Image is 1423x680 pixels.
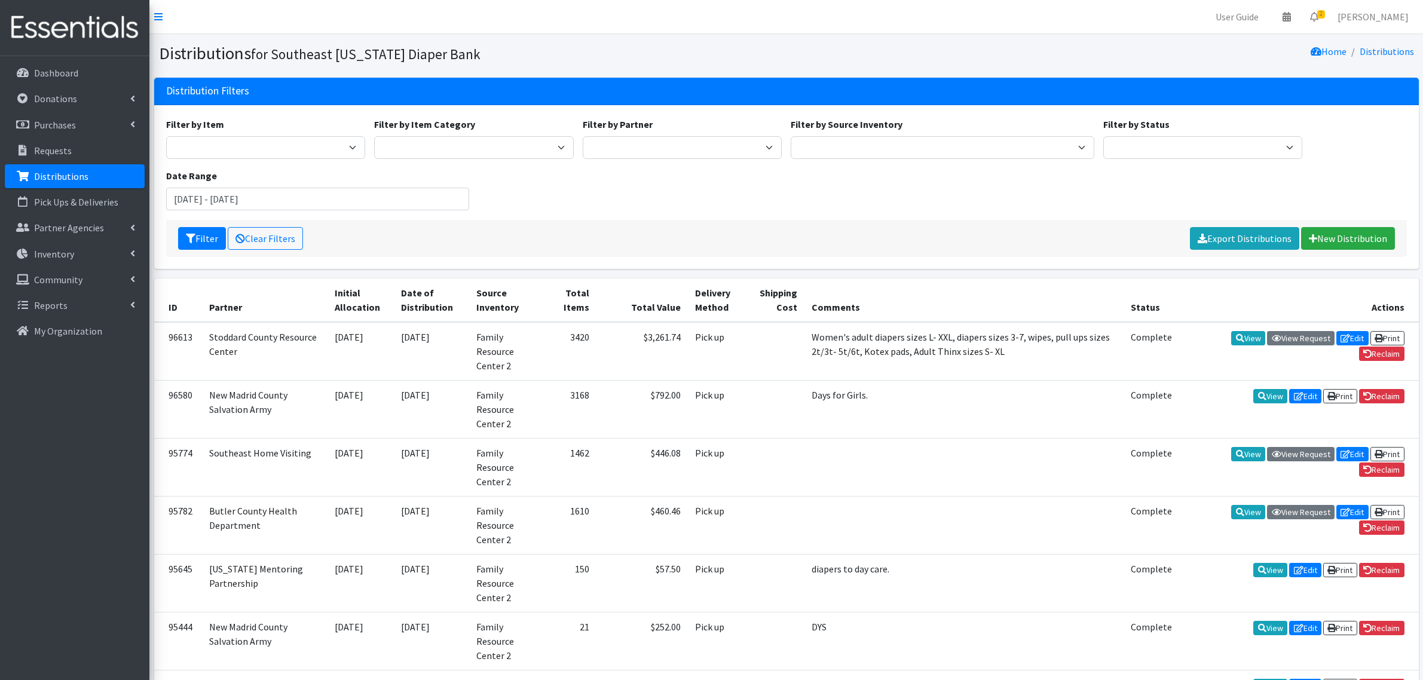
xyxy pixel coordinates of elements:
td: $57.50 [596,554,688,612]
a: Edit [1289,389,1321,403]
a: User Guide [1206,5,1268,29]
a: 2 [1300,5,1328,29]
td: 3168 [541,380,596,438]
a: View [1253,563,1287,577]
td: [DATE] [328,438,394,496]
td: Stoddard County Resource Center [202,322,328,381]
td: [DATE] [394,438,469,496]
td: Pick up [688,496,746,554]
a: [PERSON_NAME] [1328,5,1418,29]
a: View [1231,447,1265,461]
td: Family Resource Center 2 [469,496,541,554]
p: Inventory [34,248,74,260]
td: Family Resource Center 2 [469,554,541,612]
a: Requests [5,139,145,163]
td: Pick up [688,612,746,670]
td: Butler County Health Department [202,496,328,554]
td: $446.08 [596,438,688,496]
p: Pick Ups & Deliveries [34,196,118,208]
td: Family Resource Center 2 [469,380,541,438]
p: Purchases [34,119,76,131]
td: Southeast Home Visiting [202,438,328,496]
td: Pick up [688,322,746,381]
th: Source Inventory [469,278,541,322]
button: Filter [178,227,226,250]
a: Community [5,268,145,292]
td: Family Resource Center 2 [469,612,541,670]
td: 150 [541,554,596,612]
p: Partner Agencies [34,222,104,234]
td: [DATE] [394,380,469,438]
td: [DATE] [328,322,394,381]
td: 1462 [541,438,596,496]
a: View [1231,331,1265,345]
a: Reclaim [1359,347,1404,361]
td: 95782 [154,496,202,554]
a: Dashboard [5,61,145,85]
td: 95645 [154,554,202,612]
td: [DATE] [328,554,394,612]
td: Family Resource Center 2 [469,322,541,381]
a: Reclaim [1359,621,1404,635]
a: View [1253,389,1287,403]
td: Pick up [688,438,746,496]
a: Print [1370,331,1404,345]
p: Dashboard [34,67,78,79]
td: diapers to day care. [804,554,1124,612]
a: Distributions [1360,45,1414,57]
td: Complete [1124,380,1179,438]
a: View Request [1267,505,1335,519]
td: New Madrid County Salvation Army [202,612,328,670]
a: My Organization [5,319,145,343]
td: 95444 [154,612,202,670]
a: Partner Agencies [5,216,145,240]
td: [DATE] [394,322,469,381]
td: [DATE] [394,612,469,670]
td: 21 [541,612,596,670]
a: Home [1311,45,1347,57]
th: Status [1124,278,1179,322]
td: 95774 [154,438,202,496]
label: Filter by Source Inventory [791,117,902,131]
td: [DATE] [394,496,469,554]
th: Delivery Method [688,278,746,322]
td: New Madrid County Salvation Army [202,380,328,438]
a: Inventory [5,242,145,266]
small: for Southeast [US_STATE] Diaper Bank [251,45,481,63]
a: Reclaim [1359,563,1404,577]
td: $252.00 [596,612,688,670]
input: January 1, 2011 - December 31, 2011 [166,188,470,210]
a: View [1231,505,1265,519]
th: Total Items [541,278,596,322]
a: Distributions [5,164,145,188]
th: Total Value [596,278,688,322]
p: Donations [34,93,77,105]
label: Filter by Partner [583,117,653,131]
a: Reclaim [1359,389,1404,403]
th: Comments [804,278,1124,322]
p: My Organization [34,325,102,337]
a: Reclaim [1359,462,1404,477]
td: Complete [1124,612,1179,670]
th: Date of Distribution [394,278,469,322]
a: Reclaim [1359,520,1404,535]
a: Export Distributions [1190,227,1299,250]
td: [DATE] [328,496,394,554]
a: Edit [1336,447,1369,461]
p: Distributions [34,170,88,182]
a: View Request [1267,331,1335,345]
img: HumanEssentials [5,8,145,48]
td: Family Resource Center 2 [469,438,541,496]
td: 96580 [154,380,202,438]
label: Date Range [166,169,217,183]
a: Print [1323,389,1357,403]
h3: Distribution Filters [166,85,249,97]
a: Edit [1289,621,1321,635]
td: $792.00 [596,380,688,438]
a: Edit [1336,331,1369,345]
a: View [1253,621,1287,635]
td: $3,261.74 [596,322,688,381]
td: Complete [1124,322,1179,381]
span: 2 [1317,10,1325,19]
td: Complete [1124,554,1179,612]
